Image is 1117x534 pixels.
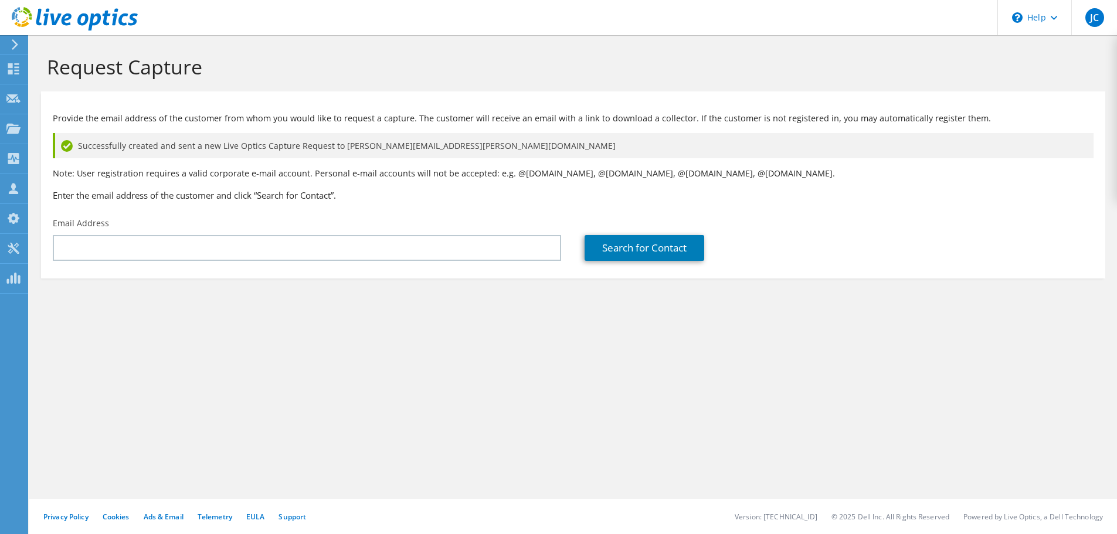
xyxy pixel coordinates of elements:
a: Search for Contact [585,235,704,261]
a: Telemetry [198,512,232,522]
a: Ads & Email [144,512,184,522]
span: Successfully created and sent a new Live Optics Capture Request to [PERSON_NAME][EMAIL_ADDRESS][P... [78,140,616,152]
a: Cookies [103,512,130,522]
li: Version: [TECHNICAL_ID] [735,512,817,522]
li: © 2025 Dell Inc. All Rights Reserved [831,512,949,522]
h3: Enter the email address of the customer and click “Search for Contact”. [53,189,1094,202]
a: EULA [246,512,264,522]
a: Privacy Policy [43,512,89,522]
p: Provide the email address of the customer from whom you would like to request a capture. The cust... [53,112,1094,125]
label: Email Address [53,217,109,229]
span: JC [1085,8,1104,27]
a: Support [279,512,306,522]
li: Powered by Live Optics, a Dell Technology [963,512,1103,522]
p: Note: User registration requires a valid corporate e-mail account. Personal e-mail accounts will ... [53,167,1094,180]
svg: \n [1012,12,1023,23]
h1: Request Capture [47,55,1094,79]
